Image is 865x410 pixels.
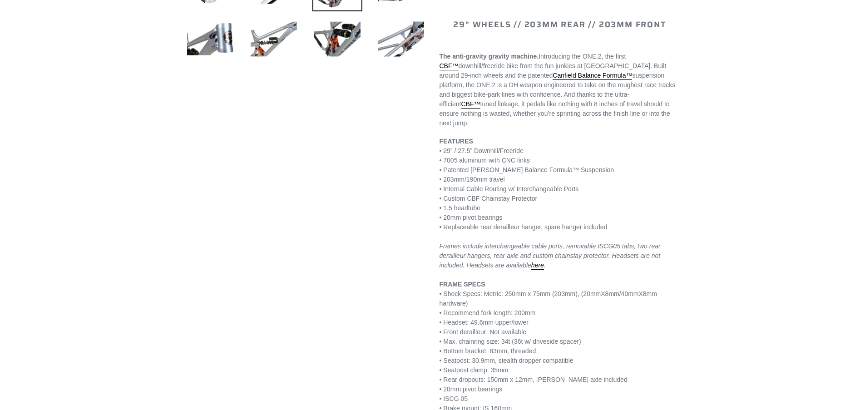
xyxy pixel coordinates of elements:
span: 29" WHEELS // 203MM REAR // 203MM FRONT [453,18,666,31]
img: Load image into Gallery viewer, ONE.2 DH - Frameset [249,14,299,64]
a: Canfield Balance Formula™ [553,72,632,80]
span: • Max. chainring size: 34t (36t w/ driveside spacer) [440,338,581,345]
img: Load image into Gallery viewer, ONE.2 DH - Frameset [312,14,362,64]
strong: FRAME SPECS [440,281,485,288]
a: CBF™ [461,100,480,109]
em: Frames include interchangeable cable ports, removable ISCG05 tabs, two rear derailleur hangers, r... [440,242,661,270]
img: Load image into Gallery viewer, ONE.2 DH - Frameset [376,14,426,64]
strong: The anti-gravity gravity machine. [440,53,539,60]
strong: FEATURES [440,138,473,145]
a: here [531,262,544,270]
span: Introducing the ONE.2, the first downhill/freeride bike from the fun junkies at [GEOGRAPHIC_DATA]... [440,53,676,127]
img: Load image into Gallery viewer, ONE.2 DH - Frameset [185,14,235,64]
a: CBF™ [440,62,459,70]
